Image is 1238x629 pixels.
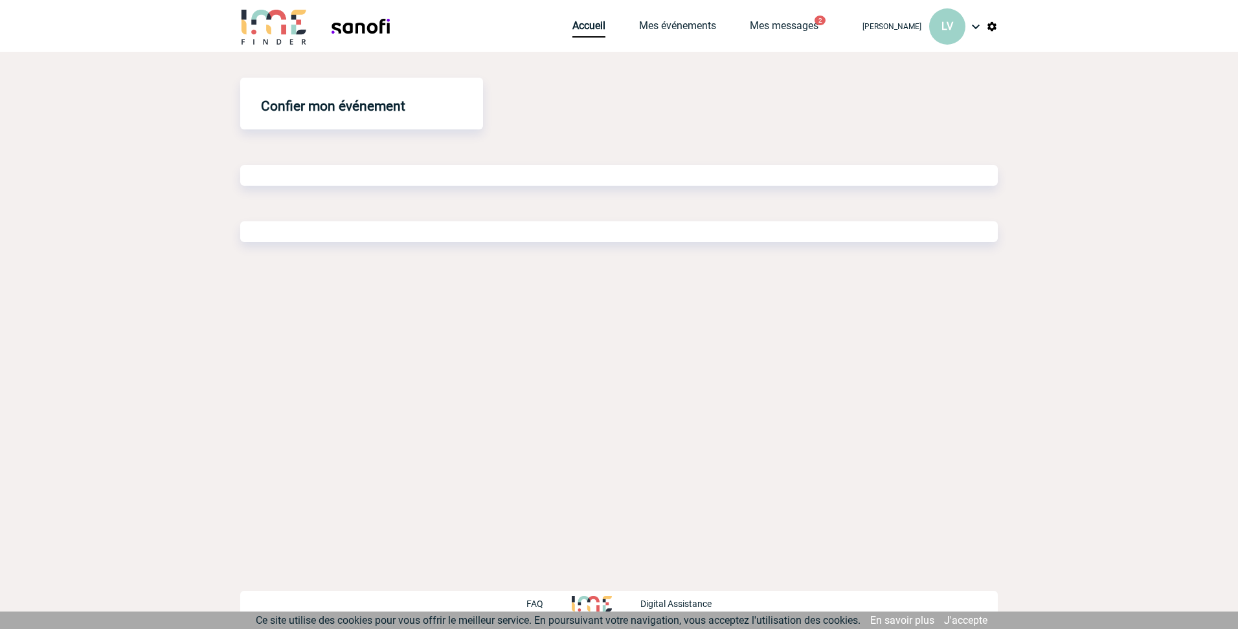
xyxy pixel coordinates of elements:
p: FAQ [526,599,543,609]
span: LV [941,20,953,32]
a: Accueil [572,19,605,38]
h4: Confier mon événement [261,98,405,114]
span: Ce site utilise des cookies pour vous offrir le meilleur service. En poursuivant votre navigation... [256,614,861,626]
img: http://www.idealmeetingsevents.fr/ [572,596,612,612]
span: [PERSON_NAME] [862,22,921,31]
a: J'accepte [944,614,987,626]
p: Digital Assistance [640,599,712,609]
img: IME-Finder [240,8,308,45]
a: Mes messages [750,19,818,38]
a: Mes événements [639,19,716,38]
a: FAQ [526,597,572,609]
a: En savoir plus [870,614,934,626]
button: 2 [815,16,826,25]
